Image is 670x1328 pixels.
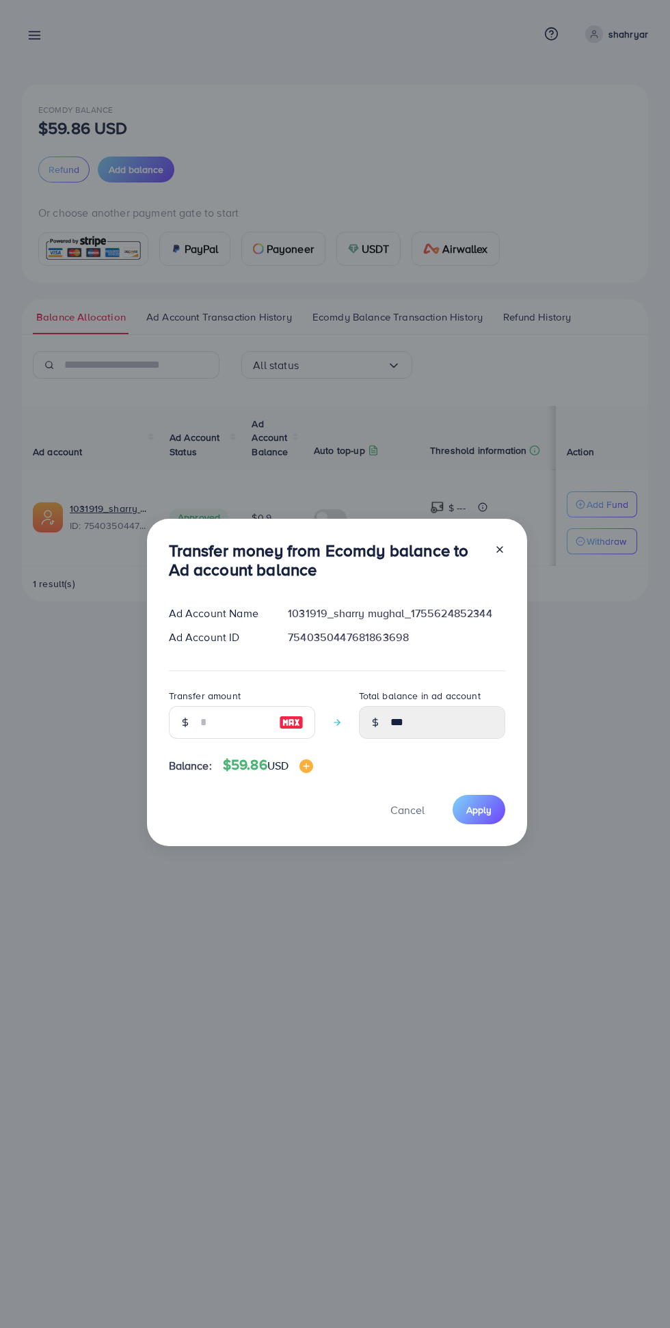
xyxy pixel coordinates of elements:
div: 7540350447681863698 [277,629,515,645]
div: 1031919_sharry mughal_1755624852344 [277,606,515,621]
h3: Transfer money from Ecomdy balance to Ad account balance [169,541,483,580]
img: image [279,714,304,731]
div: Ad Account ID [158,629,278,645]
span: USD [267,758,289,773]
label: Total balance in ad account [359,689,481,703]
span: Cancel [390,802,425,817]
div: Ad Account Name [158,606,278,621]
h4: $59.86 [223,757,313,774]
img: image [299,759,313,773]
label: Transfer amount [169,689,241,703]
button: Apply [453,795,505,824]
span: Balance: [169,758,212,774]
span: Apply [466,803,492,817]
iframe: Chat [612,1266,660,1318]
button: Cancel [373,795,442,824]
